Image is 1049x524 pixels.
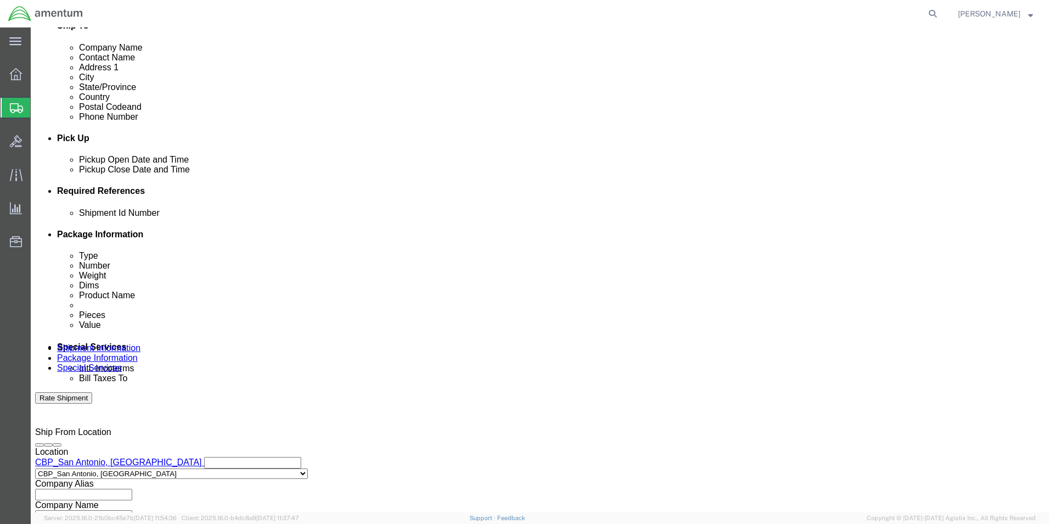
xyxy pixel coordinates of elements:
[957,7,1034,20] button: [PERSON_NAME]
[497,515,525,521] a: Feedback
[31,27,1049,512] iframe: FS Legacy Container
[867,514,1036,523] span: Copyright © [DATE]-[DATE] Agistix Inc., All Rights Reserved
[182,515,299,521] span: Client: 2025.16.0-b4dc8a9
[44,515,177,521] span: Server: 2025.16.0-21b0bc45e7b
[256,515,299,521] span: [DATE] 11:37:47
[8,5,83,22] img: logo
[958,8,1020,20] span: Dewayne Jennings
[134,515,177,521] span: [DATE] 11:54:36
[470,515,497,521] a: Support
